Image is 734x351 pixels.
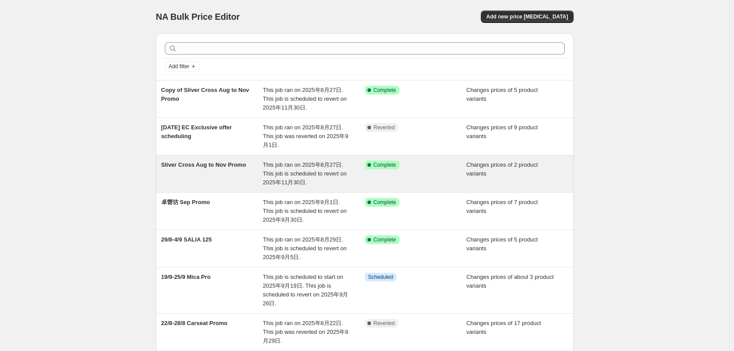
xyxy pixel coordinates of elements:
[263,274,348,307] span: This job is scheduled to start on 2025年9月19日. This job is scheduled to revert on 2025年9月26日.
[169,63,189,70] span: Add filter
[161,87,249,102] span: Copy of Sliver Cross Aug to Nov Promo
[466,320,541,335] span: Changes prices of 17 product variants
[466,87,538,102] span: Changes prices of 5 product variants
[374,320,395,327] span: Reverted
[466,236,538,252] span: Changes prices of 5 product variants
[466,124,538,139] span: Changes prices of 9 product variants
[263,161,347,186] span: This job ran on 2025年8月27日. This job is scheduled to revert on 2025年11月30日.
[161,320,228,326] span: 22/8-28/8 Carseat Promo
[263,87,347,111] span: This job ran on 2025年8月27日. This job is scheduled to revert on 2025年11月30日.
[374,124,395,131] span: Reverted
[466,199,538,214] span: Changes prices of 7 product variants
[161,199,210,205] span: 卓營坊 Sep Promo
[161,236,212,243] span: 29/8-4/9 SALIA 125
[161,161,246,168] span: Sliver Cross Aug to Nov Promo
[486,13,568,20] span: Add new price [MEDICAL_DATA]
[161,124,232,139] span: [DATE] EC Exclusive offer scheduling
[263,236,347,260] span: This job ran on 2025年8月29日. This job is scheduled to revert on 2025年9月5日.
[161,274,211,280] span: 19/9-25/9 Mica Pro
[466,274,554,289] span: Changes prices of about 3 product variants
[368,274,393,281] span: Scheduled
[481,11,573,23] button: Add new price [MEDICAL_DATA]
[263,320,348,344] span: This job ran on 2025年8月22日. This job was reverted on 2025年8月29日.
[263,199,347,223] span: This job ran on 2025年9月1日. This job is scheduled to revert on 2025年9月30日.
[466,161,538,177] span: Changes prices of 2 product variants
[374,161,396,168] span: Complete
[263,124,348,148] span: This job ran on 2025年8月27日. This job was reverted on 2025年9月1日.
[156,12,240,22] span: NA Bulk Price Editor
[374,199,396,206] span: Complete
[374,87,396,94] span: Complete
[374,236,396,243] span: Complete
[165,61,200,72] button: Add filter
